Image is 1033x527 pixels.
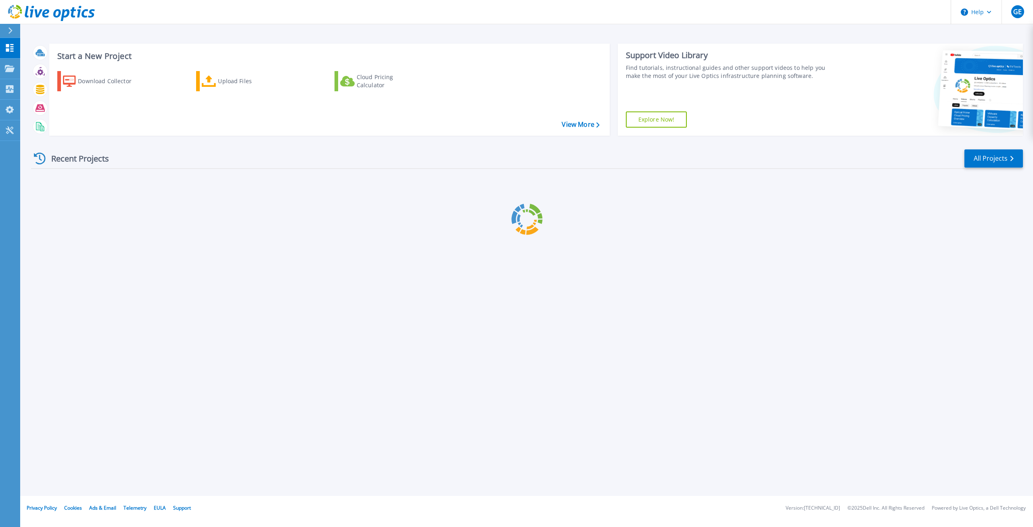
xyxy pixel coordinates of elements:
a: All Projects [964,149,1023,168]
a: Explore Now! [626,111,687,128]
a: Cloud Pricing Calculator [335,71,424,91]
li: © 2025 Dell Inc. All Rights Reserved [847,506,924,511]
a: Cookies [64,504,82,511]
a: Telemetry [123,504,146,511]
a: Support [173,504,191,511]
div: Cloud Pricing Calculator [357,73,421,89]
div: Find tutorials, instructional guides and other support videos to help you make the most of your L... [626,64,835,80]
a: EULA [154,504,166,511]
a: Ads & Email [89,504,116,511]
li: Powered by Live Optics, a Dell Technology [932,506,1026,511]
a: Upload Files [196,71,286,91]
a: Privacy Policy [27,504,57,511]
div: Upload Files [218,73,282,89]
h3: Start a New Project [57,52,599,61]
div: Recent Projects [31,149,120,168]
div: Support Video Library [626,50,835,61]
li: Version: [TECHNICAL_ID] [786,506,840,511]
div: Download Collector [78,73,142,89]
a: Download Collector [57,71,147,91]
span: GE [1013,8,1022,15]
a: View More [562,121,599,128]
